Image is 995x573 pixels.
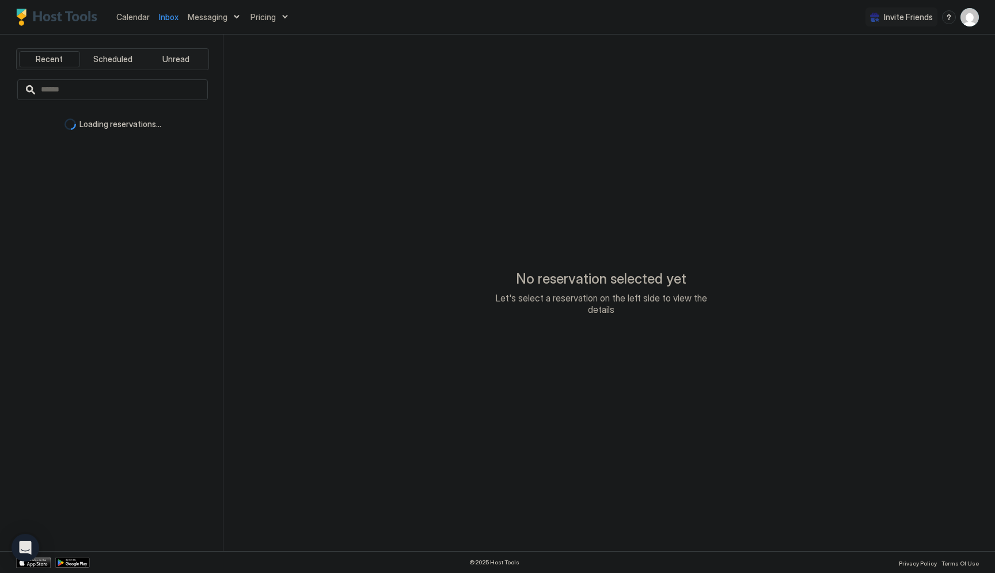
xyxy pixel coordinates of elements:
button: Unread [145,51,206,67]
a: App Store [16,557,51,568]
span: No reservation selected yet [516,270,686,288]
div: loading [64,119,76,130]
a: Inbox [159,11,179,23]
span: Messaging [188,12,227,22]
a: Host Tools Logo [16,9,102,26]
a: Terms Of Use [941,556,979,568]
input: Input Field [36,80,207,100]
span: Invite Friends [884,12,933,22]
button: Recent [19,51,80,67]
span: © 2025 Host Tools [469,559,519,566]
button: Scheduled [82,51,143,67]
div: User profile [960,8,979,26]
span: Privacy Policy [899,560,937,567]
span: Unread [162,54,189,64]
a: Calendar [116,11,150,23]
div: menu [942,10,956,24]
span: Pricing [250,12,276,22]
span: Calendar [116,12,150,22]
a: Privacy Policy [899,556,937,568]
div: tab-group [16,48,209,70]
a: Google Play Store [55,557,90,568]
div: Open Intercom Messenger [12,534,39,561]
span: Let's select a reservation on the left side to view the details [486,292,716,315]
span: Loading reservations... [79,119,161,129]
span: Inbox [159,12,179,22]
span: Terms Of Use [941,560,979,567]
span: Scheduled [93,54,132,64]
span: Recent [36,54,63,64]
